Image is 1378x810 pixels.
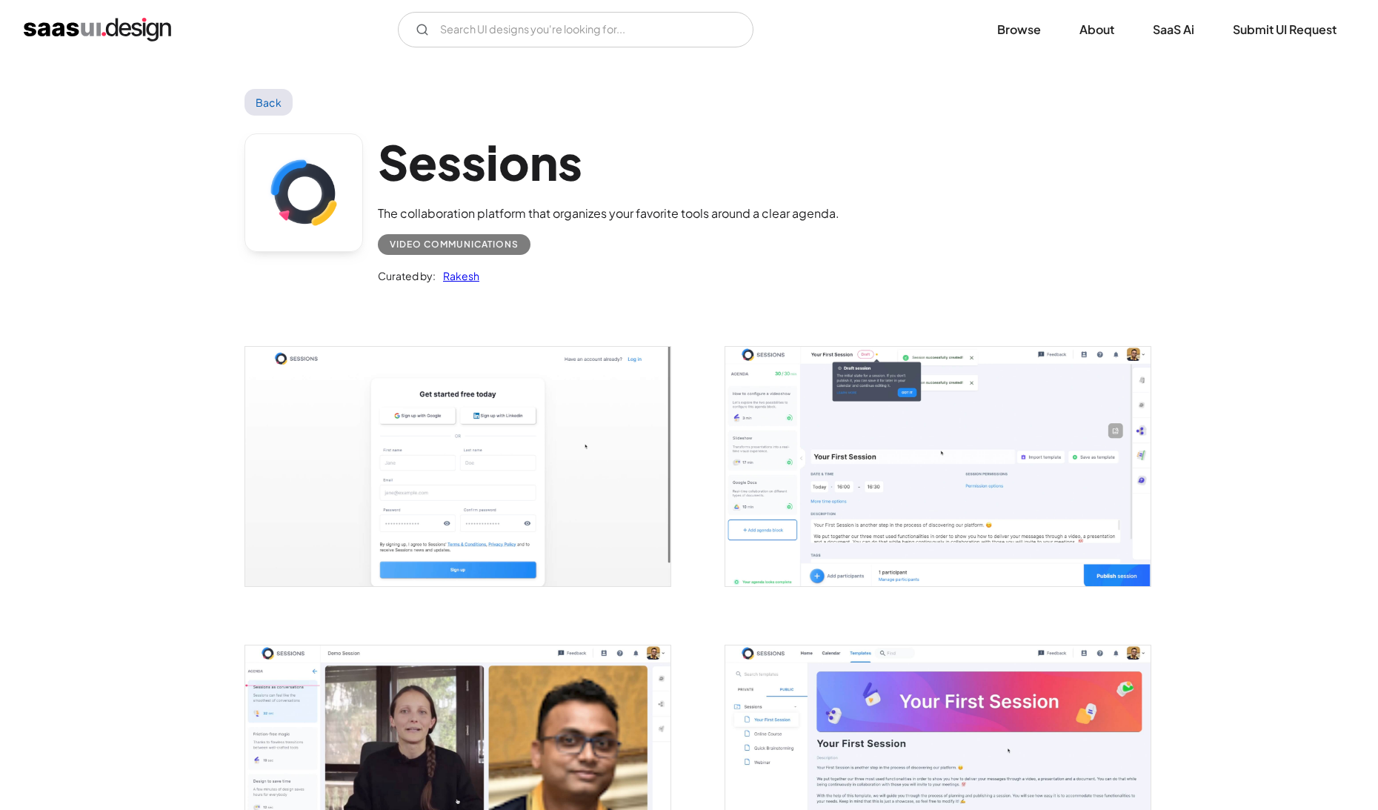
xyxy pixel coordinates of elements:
a: open lightbox [725,347,1151,586]
div: The collaboration platform that organizes your favorite tools around a clear agenda. [378,205,839,222]
div: Curated by: [378,267,436,285]
form: Email Form [398,12,753,47]
a: home [24,18,171,42]
a: About [1062,13,1132,46]
a: SaaS Ai [1135,13,1212,46]
img: 6128efaf9c24d84e3fcae652_Sessions-template%20customisations.jpg [725,347,1151,586]
a: open lightbox [245,347,670,586]
input: Search UI designs you're looking for... [398,12,753,47]
div: Video Communications [390,236,519,253]
a: Back [244,89,293,116]
img: 6128efc7cd2b9163d5a8c549_Sessions-Login.jpg [245,347,670,586]
a: Browse [979,13,1059,46]
a: Rakesh [436,267,479,285]
h1: Sessions [378,133,839,190]
a: Submit UI Request [1215,13,1354,46]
